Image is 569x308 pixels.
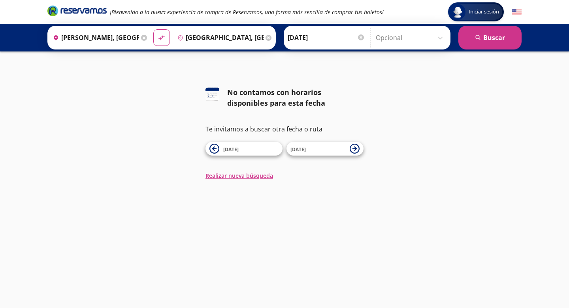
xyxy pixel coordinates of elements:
[47,5,107,19] a: Brand Logo
[110,8,384,16] em: ¡Bienvenido a la nueva experiencia de compra de Reservamos, una forma más sencilla de comprar tus...
[458,26,522,49] button: Buscar
[47,5,107,17] i: Brand Logo
[205,171,273,180] button: Realizar nueva búsqueda
[512,7,522,17] button: English
[50,28,139,48] input: Buscar Origen
[465,8,502,16] span: Iniciar sesión
[205,124,364,134] p: Te invitamos a buscar otra fecha o ruta
[174,28,264,48] input: Buscar Destino
[288,28,365,48] input: Elegir Fecha
[286,142,364,156] button: [DATE]
[227,87,364,108] div: No contamos con horarios disponibles para esta fecha
[205,142,283,156] button: [DATE]
[223,146,239,153] span: [DATE]
[290,146,306,153] span: [DATE]
[376,28,447,48] input: Opcional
